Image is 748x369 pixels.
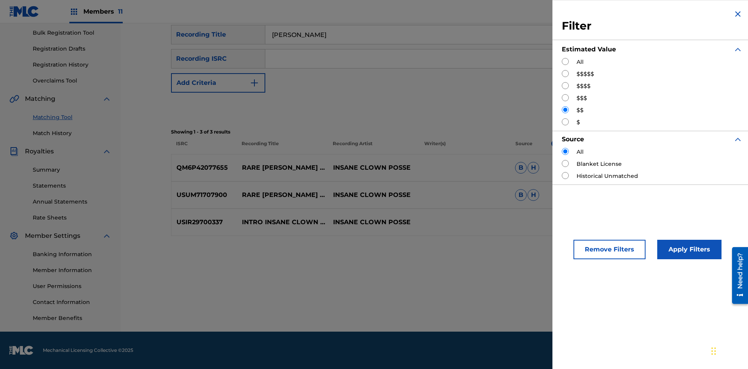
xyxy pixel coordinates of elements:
[33,77,111,85] a: Overclaims Tool
[573,240,646,259] button: Remove Filters
[711,339,716,363] div: Drag
[562,46,616,53] strong: Estimated Value
[250,78,259,88] img: 9d2ae6d4665cec9f34b9.svg
[102,94,111,104] img: expand
[83,7,123,16] span: Members
[171,73,265,93] button: Add Criteria
[726,244,748,308] iframe: Resource Center
[9,346,34,355] img: logo
[515,162,527,174] span: B
[171,218,237,227] p: USIR29700337
[25,94,55,104] span: Matching
[118,8,123,15] span: 11
[577,70,594,78] label: $$$$$
[33,45,111,53] a: Registration Drafts
[33,129,111,137] a: Match History
[171,128,698,135] p: Showing 1 - 3 of 3 results
[33,298,111,306] a: Contact Information
[577,148,584,156] label: All
[551,140,558,147] span: ?
[577,58,584,66] label: All
[33,29,111,37] a: Bulk Registration Tool
[171,190,237,200] p: USUM71707900
[69,7,79,16] img: Top Rightsholders
[328,190,419,200] p: INSANE CLOWN POSSE
[577,94,587,102] label: $$$
[527,162,539,174] span: H
[419,140,510,154] p: Writer(s)
[33,61,111,69] a: Registration History
[527,189,539,201] span: H
[171,163,237,172] p: QM6P42077655
[33,166,111,174] a: Summary
[515,140,533,154] p: Source
[25,231,80,241] span: Member Settings
[733,135,743,144] img: expand
[33,282,111,290] a: User Permissions
[328,140,419,154] p: Recording Artist
[328,163,419,172] p: INSANE CLOWN POSSE
[171,140,236,154] p: ISRC
[33,314,111,322] a: Member Benefits
[237,218,328,227] p: INTRO INSANE CLOWN POSSE THE GREAT [PERSON_NAME] THE GREAT [PERSON_NAME] INTRO
[33,266,111,274] a: Member Information
[9,6,39,17] img: MLC Logo
[236,140,328,154] p: Recording Title
[577,106,584,114] label: $$
[9,94,19,104] img: Matching
[328,218,419,227] p: INSANE CLOWN POSSE
[43,347,133,354] span: Mechanical Licensing Collective © 2025
[33,198,111,206] a: Annual Statements
[577,118,580,127] label: $
[562,19,743,33] h3: Filter
[33,182,111,190] a: Statements
[709,332,748,369] iframe: Chat Widget
[657,240,722,259] button: Apply Filters
[562,135,584,143] strong: Source
[577,160,622,168] label: Blanket License
[9,231,19,241] img: Member Settings
[102,231,111,241] img: expand
[237,190,328,200] p: RARE [PERSON_NAME] PHONE SKIT
[733,45,743,54] img: expand
[9,147,19,156] img: Royalties
[25,147,54,156] span: Royalties
[515,189,527,201] span: B
[577,172,638,180] label: Historical Unmatched
[33,214,111,222] a: Rate Sheets
[33,250,111,258] a: Banking Information
[237,163,328,172] p: RARE [PERSON_NAME] PHONE SKIT
[102,147,111,156] img: expand
[171,25,698,124] form: Search Form
[733,9,743,19] img: close
[33,113,111,121] a: Matching Tool
[577,82,591,90] label: $$$$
